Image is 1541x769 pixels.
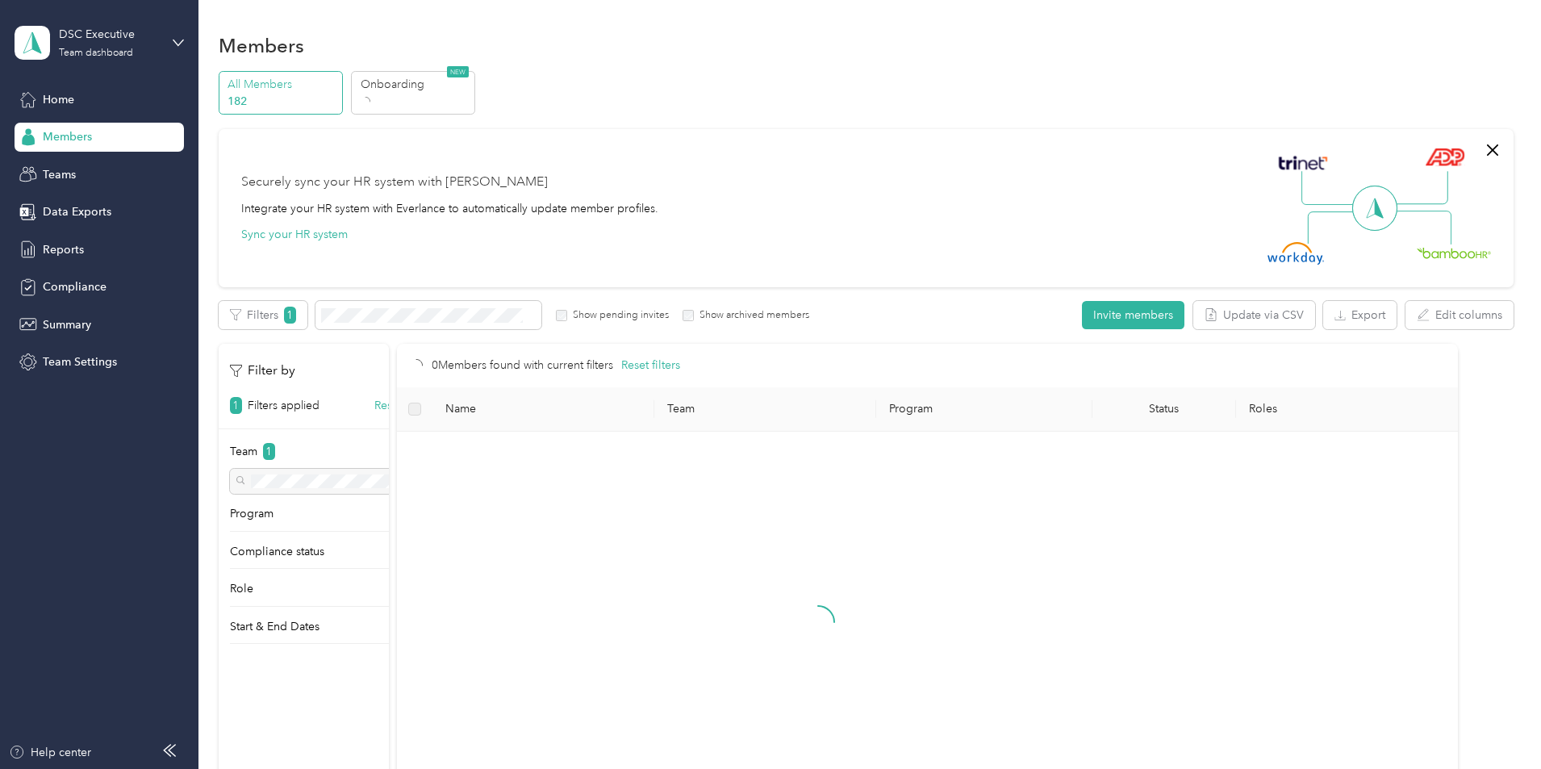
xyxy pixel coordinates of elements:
[374,397,433,414] button: Reset filters
[621,357,680,374] button: Reset filters
[654,387,876,432] th: Team
[1395,211,1451,245] img: Line Right Down
[1323,301,1397,329] button: Export
[1451,679,1541,769] iframe: Everlance-gr Chat Button Frame
[1392,171,1448,205] img: Line Right Up
[43,166,76,183] span: Teams
[248,397,319,414] p: Filters applied
[230,580,253,597] p: Role
[241,200,658,217] div: Integrate your HR system with Everlance to automatically update member profiles.
[567,308,669,323] label: Show pending invites
[284,307,296,324] span: 1
[43,316,91,333] span: Summary
[1267,242,1324,265] img: Workday
[432,387,654,432] th: Name
[43,353,117,370] span: Team Settings
[1425,148,1464,166] img: ADP
[263,443,275,460] span: 1
[43,203,111,220] span: Data Exports
[228,76,337,93] p: All Members
[876,387,1092,432] th: Program
[1301,171,1358,206] img: Line Left Up
[361,76,470,93] p: Onboarding
[59,26,160,43] div: DSC Executive
[1307,211,1364,244] img: Line Left Down
[694,308,809,323] label: Show archived members
[1092,387,1237,432] th: Status
[241,226,348,243] button: Sync your HR system
[230,543,324,560] p: Compliance status
[228,93,337,110] p: 182
[230,505,274,522] p: Program
[230,443,257,460] p: Team
[1405,301,1514,329] button: Edit columns
[1417,247,1491,258] img: BambooHR
[219,301,307,329] button: Filters1
[43,128,92,145] span: Members
[432,357,613,374] p: 0 Members found with current filters
[230,361,295,381] p: Filter by
[230,618,319,635] p: Start & End Dates
[43,91,74,108] span: Home
[447,66,469,77] span: NEW
[219,37,304,54] h1: Members
[59,48,133,58] div: Team dashboard
[1082,301,1184,329] button: Invite members
[241,173,548,192] div: Securely sync your HR system with [PERSON_NAME]
[445,402,641,416] span: Name
[1275,152,1331,174] img: Trinet
[230,397,242,414] span: 1
[43,278,106,295] span: Compliance
[9,744,91,761] button: Help center
[1193,301,1315,329] button: Update via CSV
[43,241,84,258] span: Reports
[1236,387,1458,432] th: Roles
